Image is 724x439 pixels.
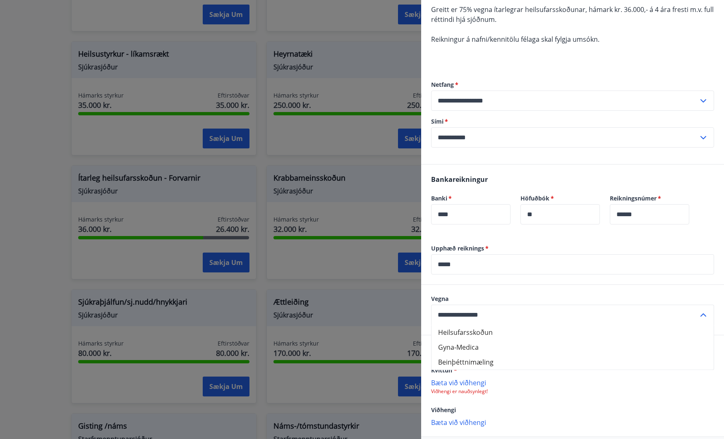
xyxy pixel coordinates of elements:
span: Bankareikningur [431,175,488,184]
label: Höfuðbók [520,194,600,203]
li: Beinþéttnimæling [432,355,714,370]
p: Bæta við viðhengi [431,378,714,387]
label: Upphæð reiknings [431,244,714,253]
label: Vegna [431,295,714,303]
li: Heilsufarsskoðun [432,325,714,340]
div: Upphæð reiknings [431,254,714,274]
label: Netfang [431,81,714,89]
li: Gyna-Medica [432,340,714,355]
p: Viðhengi er nauðsynlegt! [431,388,714,395]
span: Reikningur á nafni/kennitölu félaga skal fylgja umsókn. [431,35,599,44]
label: Reikningsnúmer [610,194,689,203]
span: Viðhengi [431,406,456,414]
span: Kvittun [431,366,457,374]
label: Banki [431,194,511,203]
span: Greitt er 75% vegna ítarlegrar heilsufarsskoðunar, hámark kr. 36.000,- á 4 ára fresti m.v. full r... [431,5,714,24]
label: Sími [431,117,714,126]
p: Bæta við viðhengi [431,418,714,426]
